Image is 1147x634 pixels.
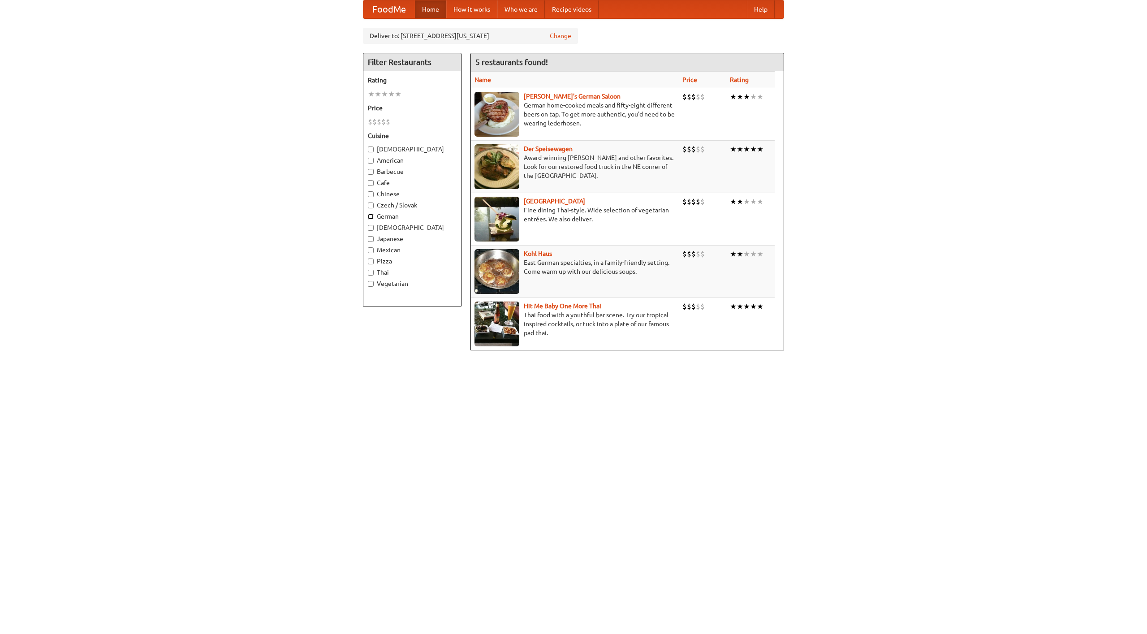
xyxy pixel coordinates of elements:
a: Change [550,31,571,40]
li: $ [696,144,700,154]
label: [DEMOGRAPHIC_DATA] [368,223,457,232]
a: FoodMe [363,0,415,18]
label: Thai [368,268,457,277]
li: ★ [388,89,395,99]
li: ★ [750,197,757,207]
label: Japanese [368,234,457,243]
li: $ [687,92,691,102]
li: ★ [743,144,750,154]
li: ★ [757,92,763,102]
input: Pizza [368,259,374,264]
li: ★ [737,197,743,207]
li: ★ [750,144,757,154]
li: ★ [750,302,757,311]
li: ★ [757,249,763,259]
li: $ [696,302,700,311]
a: Kohl Haus [524,250,552,257]
li: ★ [381,89,388,99]
li: $ [700,197,705,207]
li: ★ [730,92,737,102]
li: ★ [757,197,763,207]
img: kohlhaus.jpg [474,249,519,294]
label: American [368,156,457,165]
input: Chinese [368,191,374,197]
img: speisewagen.jpg [474,144,519,189]
li: $ [381,117,386,127]
li: ★ [737,302,743,311]
input: American [368,158,374,164]
li: $ [687,302,691,311]
li: $ [368,117,372,127]
li: $ [682,92,687,102]
li: ★ [750,92,757,102]
li: ★ [375,89,381,99]
label: [DEMOGRAPHIC_DATA] [368,145,457,154]
input: Japanese [368,236,374,242]
li: ★ [737,249,743,259]
li: $ [386,117,390,127]
label: Czech / Slovak [368,201,457,210]
label: German [368,212,457,221]
p: Award-winning [PERSON_NAME] and other favorites. Look for our restored food truck in the NE corne... [474,153,675,180]
a: Name [474,76,491,83]
li: ★ [737,92,743,102]
li: $ [377,117,381,127]
li: $ [687,144,691,154]
a: [PERSON_NAME]'s German Saloon [524,93,621,100]
a: Price [682,76,697,83]
li: $ [687,197,691,207]
label: Chinese [368,190,457,198]
li: $ [700,302,705,311]
a: Home [415,0,446,18]
li: $ [691,249,696,259]
a: Help [747,0,775,18]
li: $ [700,144,705,154]
li: ★ [757,144,763,154]
img: babythai.jpg [474,302,519,346]
b: Der Speisewagen [524,145,573,152]
label: Cafe [368,178,457,187]
img: satay.jpg [474,197,519,242]
input: Vegetarian [368,281,374,287]
li: ★ [730,249,737,259]
label: Vegetarian [368,279,457,288]
li: ★ [730,302,737,311]
a: [GEOGRAPHIC_DATA] [524,198,585,205]
input: Thai [368,270,374,276]
li: ★ [757,302,763,311]
li: ★ [730,144,737,154]
li: $ [691,144,696,154]
li: $ [700,92,705,102]
label: Mexican [368,246,457,254]
p: Thai food with a youthful bar scene. Try our tropical inspired cocktails, or tuck into a plate of... [474,311,675,337]
ng-pluralize: 5 restaurants found! [475,58,548,66]
li: ★ [395,89,401,99]
li: $ [700,249,705,259]
input: [DEMOGRAPHIC_DATA] [368,225,374,231]
li: $ [696,92,700,102]
a: How it works [446,0,497,18]
li: $ [691,197,696,207]
li: ★ [730,197,737,207]
li: $ [691,302,696,311]
a: Hit Me Baby One More Thai [524,302,601,310]
li: $ [687,249,691,259]
li: $ [372,117,377,127]
li: $ [682,197,687,207]
a: Who we are [497,0,545,18]
p: Fine dining Thai-style. Wide selection of vegetarian entrées. We also deliver. [474,206,675,224]
h5: Rating [368,76,457,85]
li: ★ [743,197,750,207]
li: ★ [368,89,375,99]
a: Rating [730,76,749,83]
img: esthers.jpg [474,92,519,137]
input: Czech / Slovak [368,203,374,208]
p: German home-cooked meals and fifty-eight different beers on tap. To get more authentic, you'd nee... [474,101,675,128]
li: ★ [743,302,750,311]
li: $ [682,144,687,154]
input: Cafe [368,180,374,186]
h5: Price [368,104,457,112]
